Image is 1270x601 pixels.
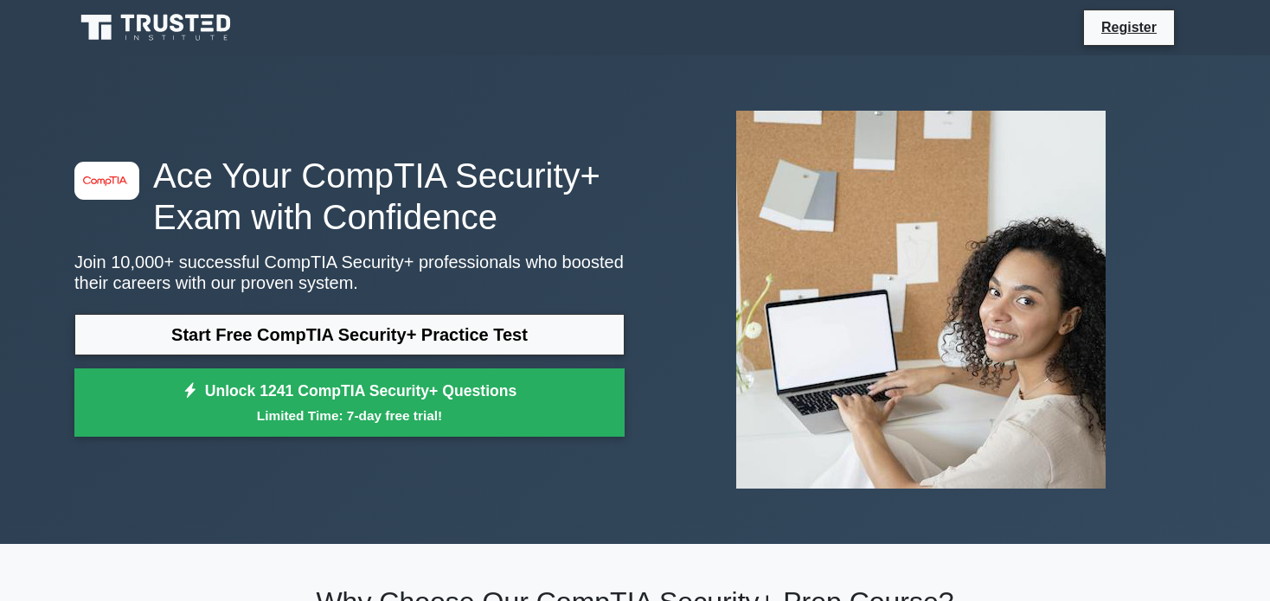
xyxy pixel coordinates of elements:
[1091,16,1167,38] a: Register
[96,406,603,425] small: Limited Time: 7-day free trial!
[74,368,625,438] a: Unlock 1241 CompTIA Security+ QuestionsLimited Time: 7-day free trial!
[74,155,625,238] h1: Ace Your CompTIA Security+ Exam with Confidence
[74,314,625,355] a: Start Free CompTIA Security+ Practice Test
[74,252,625,293] p: Join 10,000+ successful CompTIA Security+ professionals who boosted their careers with our proven...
